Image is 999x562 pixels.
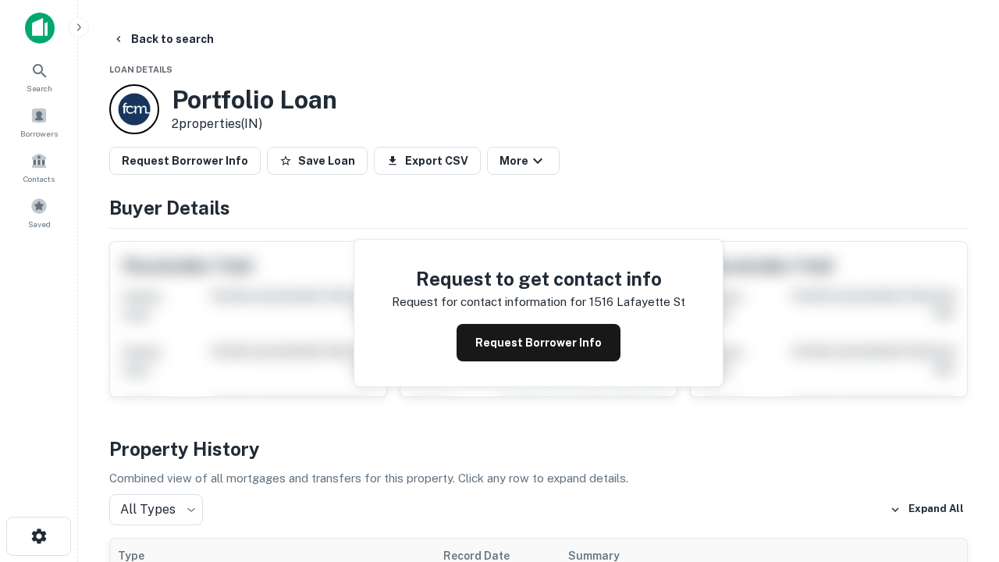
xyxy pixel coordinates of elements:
button: Save Loan [267,147,368,175]
button: Request Borrower Info [109,147,261,175]
button: Export CSV [374,147,481,175]
p: 2 properties (IN) [172,115,337,133]
button: More [487,147,560,175]
h4: Request to get contact info [392,265,685,293]
button: Request Borrower Info [457,324,620,361]
span: Saved [28,218,51,230]
a: Search [5,55,73,98]
img: capitalize-icon.png [25,12,55,44]
span: Search [27,82,52,94]
span: Borrowers [20,127,58,140]
a: Saved [5,191,73,233]
p: Request for contact information for [392,293,586,311]
span: Contacts [23,173,55,185]
iframe: Chat Widget [921,387,999,462]
p: 1516 lafayette st [589,293,685,311]
div: All Types [109,494,203,525]
h4: Buyer Details [109,194,968,222]
h3: Portfolio Loan [172,85,337,115]
p: Combined view of all mortgages and transfers for this property. Click any row to expand details. [109,469,968,488]
h4: Property History [109,435,968,463]
span: Loan Details [109,65,172,74]
button: Expand All [886,498,968,521]
a: Borrowers [5,101,73,143]
a: Contacts [5,146,73,188]
button: Back to search [106,25,220,53]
